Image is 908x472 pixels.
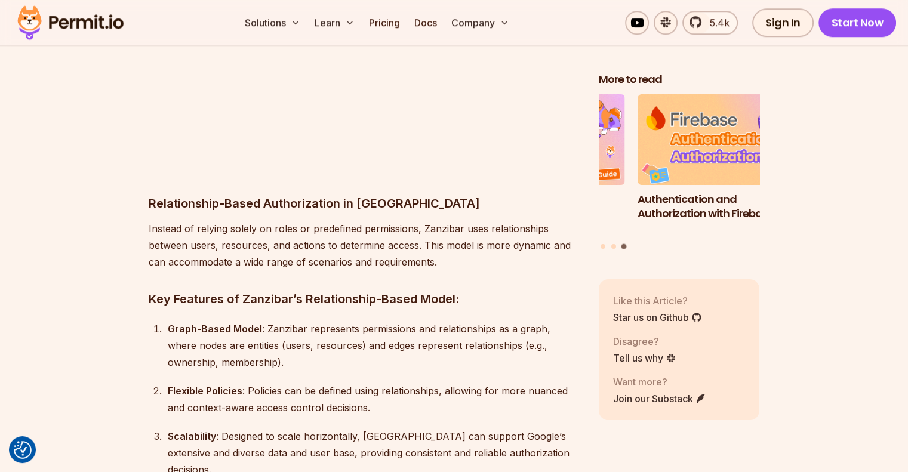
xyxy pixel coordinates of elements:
[613,310,702,325] a: Star us on Github
[638,95,799,186] img: Authentication and Authorization with Firebase
[601,244,605,249] button: Go to slide 1
[464,192,625,236] h3: A Full Guide to Planning Your Authorization Model and Architecture
[447,11,514,35] button: Company
[638,95,799,237] li: 3 of 3
[613,351,676,365] a: Tell us why
[682,11,738,35] a: 5.4k
[638,95,799,237] a: Authentication and Authorization with FirebaseAuthentication and Authorization with Firebase
[638,192,799,222] h3: Authentication and Authorization with Firebase
[464,95,625,186] img: A Full Guide to Planning Your Authorization Model and Architecture
[611,244,616,249] button: Go to slide 2
[599,73,760,88] h2: More to read
[599,95,760,251] div: Posts
[818,8,897,37] a: Start Now
[168,430,216,442] strong: Scalability
[613,391,706,406] a: Join our Substack
[613,334,676,348] p: Disagree?
[149,289,580,309] h3: Key Features of Zanzibar’s Relationship-Based Model:
[14,441,32,459] img: Revisit consent button
[240,11,305,35] button: Solutions
[310,11,359,35] button: Learn
[14,441,32,459] button: Consent Preferences
[613,375,706,389] p: Want more?
[12,2,129,43] img: Permit logo
[410,11,442,35] a: Docs
[168,382,580,416] div: : Policies can be defined using relationships, allowing for more nuanced and context-aware access...
[703,16,730,30] span: 5.4k
[621,244,627,249] button: Go to slide 3
[752,8,814,37] a: Sign In
[149,220,580,270] p: Instead of relying solely on roles or predefined permissions, Zanzibar uses relationships between...
[168,385,242,397] strong: Flexible Policies
[149,175,580,213] h3: Relationship-Based Authorization in [GEOGRAPHIC_DATA]
[364,11,405,35] a: Pricing
[168,323,262,335] strong: Graph-Based Model
[613,294,702,308] p: Like this Article?
[168,320,580,371] div: : Zanzibar represents permissions and relationships as a graph, where nodes are entities (users, ...
[464,95,625,237] li: 2 of 3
